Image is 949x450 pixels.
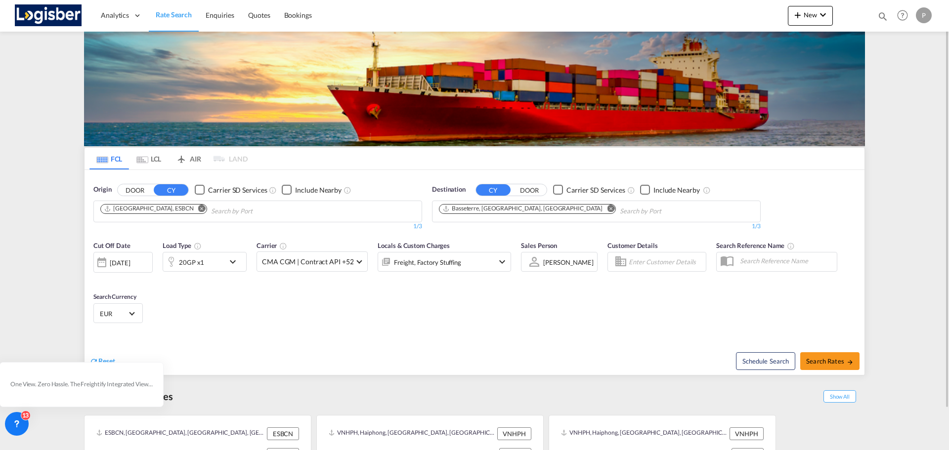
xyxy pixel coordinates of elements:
[93,293,136,300] span: Search Currency
[730,427,764,440] div: VNHPH
[787,242,795,250] md-icon: Your search will be saved by the below given name
[894,7,916,25] div: Help
[378,252,511,272] div: Freight Factory Stuffingicon-chevron-down
[84,32,865,146] img: LCL+%26+FCL+BACKGROUND.png
[93,185,111,195] span: Origin
[432,185,466,195] span: Destination
[110,258,130,267] div: [DATE]
[93,272,101,285] md-datepicker: Select
[442,205,603,213] div: Basseterre, Saint Kitts, KNBAS
[566,185,625,195] div: Carrier SD Services
[257,242,287,249] span: Carrier
[847,359,854,366] md-icon: icon-arrow-right
[601,205,615,214] button: Remove
[163,252,247,272] div: 20GP x1icon-chevron-down
[432,222,761,231] div: 1/3
[89,148,248,169] md-pagination-wrapper: Use the left and right arrow keys to navigate between tabs
[101,10,129,20] span: Analytics
[496,256,508,268] md-icon: icon-chevron-down
[629,254,703,269] input: Enter Customer Details
[192,205,207,214] button: Remove
[118,184,152,196] button: DOOR
[262,257,353,267] span: CMA CGM | Contract API +52
[716,242,795,249] span: Search Reference Name
[476,184,511,196] button: CY
[93,242,130,249] span: Cut Off Date
[394,255,461,269] div: Freight Factory Stuffing
[129,148,169,169] md-tab-item: LCL
[800,352,860,370] button: Search Ratesicon-arrow-right
[282,185,342,195] md-checkbox: Checkbox No Ink
[99,306,137,321] md-select: Select Currency: € EUREuro
[497,427,531,440] div: VNHPH
[85,170,864,375] div: OriginDOOR CY Checkbox No InkUnchecked: Search for CY (Container Yard) services for all selected ...
[553,185,625,195] md-checkbox: Checkbox No Ink
[175,153,187,161] md-icon: icon-airplane
[792,9,804,21] md-icon: icon-plus 400-fg
[284,11,312,19] span: Bookings
[378,242,450,249] span: Locals & Custom Charges
[295,185,342,195] div: Include Nearby
[916,7,932,23] div: P
[561,427,727,440] div: VNHPH, Haiphong, Viet Nam, South East Asia, Asia Pacific
[703,186,711,194] md-icon: Unchecked: Ignores neighbouring ports when fetching rates.Checked : Includes neighbouring ports w...
[607,242,657,249] span: Customer Details
[817,9,829,21] md-icon: icon-chevron-down
[344,186,351,194] md-icon: Unchecked: Ignores neighbouring ports when fetching rates.Checked : Includes neighbouring ports w...
[93,222,422,231] div: 1/3
[279,242,287,250] md-icon: The selected Trucker/Carrierwill be displayed in the rate results If the rates are from another f...
[195,185,267,195] md-checkbox: Checkbox No Ink
[806,357,854,365] span: Search Rates
[627,186,635,194] md-icon: Unchecked: Search for CY (Container Yard) services for all selected carriers.Checked : Search for...
[269,186,277,194] md-icon: Unchecked: Search for CY (Container Yard) services for all selected carriers.Checked : Search for...
[154,184,188,196] button: CY
[89,148,129,169] md-tab-item: FCL
[211,204,305,219] input: Chips input.
[206,11,234,19] span: Enquiries
[640,185,700,195] md-checkbox: Checkbox No Ink
[96,427,264,440] div: ESBCN, Barcelona, Spain, Southern Europe, Europe
[877,11,888,26] div: icon-magnify
[620,204,714,219] input: Chips input.
[163,242,202,249] span: Load Type
[521,242,557,249] span: Sales Person
[104,205,194,213] div: Barcelona, ESBCN
[194,242,202,250] md-icon: icon-information-outline
[15,4,82,27] img: d7a75e507efd11eebffa5922d020a472.png
[437,201,718,219] md-chips-wrap: Chips container. Use arrow keys to select chips.
[735,253,837,268] input: Search Reference Name
[267,427,299,440] div: ESBCN
[104,205,196,213] div: Press delete to remove this chip.
[156,10,192,19] span: Rate Search
[894,7,911,24] span: Help
[227,256,244,268] md-icon: icon-chevron-down
[788,6,833,26] button: icon-plus 400-fgNewicon-chevron-down
[877,11,888,22] md-icon: icon-magnify
[442,205,604,213] div: Press delete to remove this chip.
[99,201,309,219] md-chips-wrap: Chips container. Use arrow keys to select chips.
[169,148,208,169] md-tab-item: AIR
[208,185,267,195] div: Carrier SD Services
[542,255,595,269] md-select: Sales Person: POL ALVAREZ
[93,252,153,273] div: [DATE]
[736,352,795,370] button: Note: By default Schedule search will only considerorigin ports, destination ports and cut off da...
[823,390,856,403] span: Show All
[329,427,495,440] div: VNHPH, Haiphong, Viet Nam, South East Asia, Asia Pacific
[248,11,270,19] span: Quotes
[792,11,829,19] span: New
[100,309,128,318] span: EUR
[179,255,204,269] div: 20GP x1
[543,258,594,266] div: [PERSON_NAME]
[512,184,547,196] button: DOOR
[653,185,700,195] div: Include Nearby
